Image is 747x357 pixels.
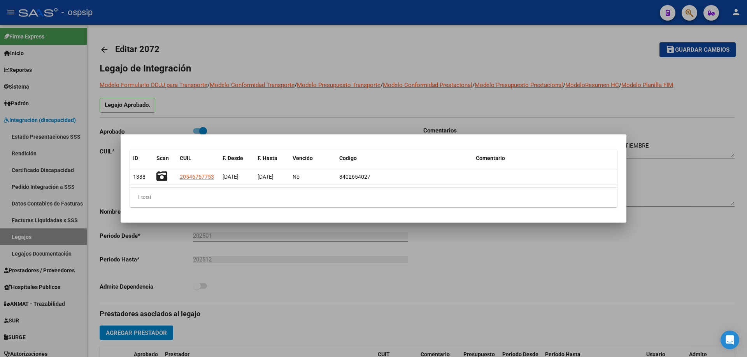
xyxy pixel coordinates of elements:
span: F. Desde [223,155,243,161]
div: Open Intercom Messenger [721,331,739,349]
div: 1 total [130,188,617,207]
datatable-header-cell: ID [130,150,153,167]
span: Comentario [476,155,505,161]
span: F. Hasta [258,155,277,161]
span: Codigo [339,155,357,161]
datatable-header-cell: Scan [153,150,177,167]
datatable-header-cell: Codigo [336,150,473,167]
span: Vencido [293,155,313,161]
datatable-header-cell: Vencido [289,150,336,167]
datatable-header-cell: F. Hasta [254,150,289,167]
span: [DATE] [223,174,238,180]
datatable-header-cell: Comentario [473,150,617,167]
span: 20546767753 [180,174,214,180]
span: Scan [156,155,169,161]
span: 1388 [133,174,146,180]
span: No [293,174,300,180]
span: CUIL [180,155,191,161]
datatable-header-cell: F. Desde [219,150,254,167]
datatable-header-cell: CUIL [177,150,219,167]
span: ID [133,155,138,161]
span: 8402654027 [339,174,370,180]
span: [DATE] [258,174,274,180]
